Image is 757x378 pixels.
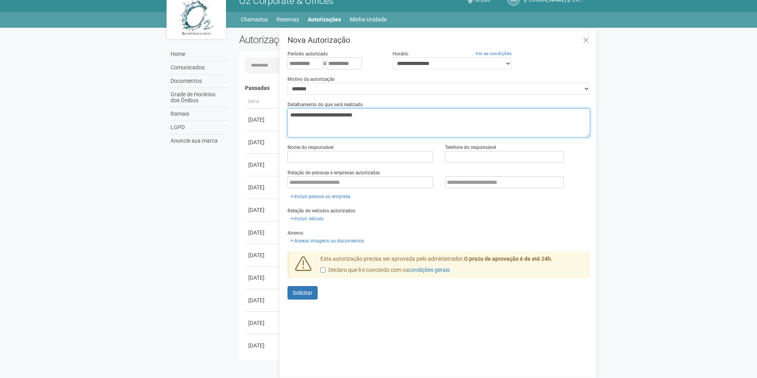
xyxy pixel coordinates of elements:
[248,319,278,327] div: [DATE]
[169,61,227,74] a: Comunicados
[314,255,590,278] div: Esta autorização precisa ser aprovada pelo administrador.
[245,85,585,91] h4: Passadas
[248,138,278,146] div: [DATE]
[287,229,303,237] label: Anexos
[287,101,363,108] label: Detalhamento do que será realizado
[276,14,299,25] a: Reservas
[287,192,353,201] a: Incluir pessoa ou empresa
[248,161,278,169] div: [DATE]
[320,267,326,273] input: Declaro que li e concordo com oscondições gerais
[464,256,552,262] strong: O prazo de aprovação é de até 24h.
[239,34,409,46] h2: Autorizações
[287,169,380,176] label: Relação de pessoas e empresas autorizadas
[248,206,278,214] div: [DATE]
[245,95,281,109] th: Data
[169,48,227,61] a: Home
[287,144,333,151] label: Nome do responsável
[287,36,590,44] h3: Nova Autorização
[248,116,278,124] div: [DATE]
[248,296,278,304] div: [DATE]
[248,183,278,191] div: [DATE]
[393,50,408,57] label: Horário
[241,14,268,25] a: Chamados
[308,14,341,25] a: Autorizações
[287,50,328,57] label: Período autorizado
[320,266,450,274] label: Declaro que li e concordo com os
[287,237,366,245] a: Anexar imagens ou documentos
[248,229,278,237] div: [DATE]
[293,290,312,296] span: Solicitar
[169,74,227,88] a: Documentos
[248,342,278,349] div: [DATE]
[248,251,278,259] div: [DATE]
[287,57,380,69] div: a
[169,134,227,147] a: Anuncie sua marca
[169,107,227,121] a: Ramais
[475,51,512,56] a: Ver as condições
[445,144,496,151] label: Telefone do responsável
[169,121,227,134] a: LGPD
[287,207,355,214] label: Relação de veículos autorizados
[408,267,450,273] a: condições gerais
[287,214,326,223] a: Incluir veículo
[287,286,318,300] button: Solicitar
[350,14,387,25] a: Minha Unidade
[248,274,278,282] div: [DATE]
[169,88,227,107] a: Grade de Horários dos Ônibus
[287,76,335,83] label: Motivo da autorização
